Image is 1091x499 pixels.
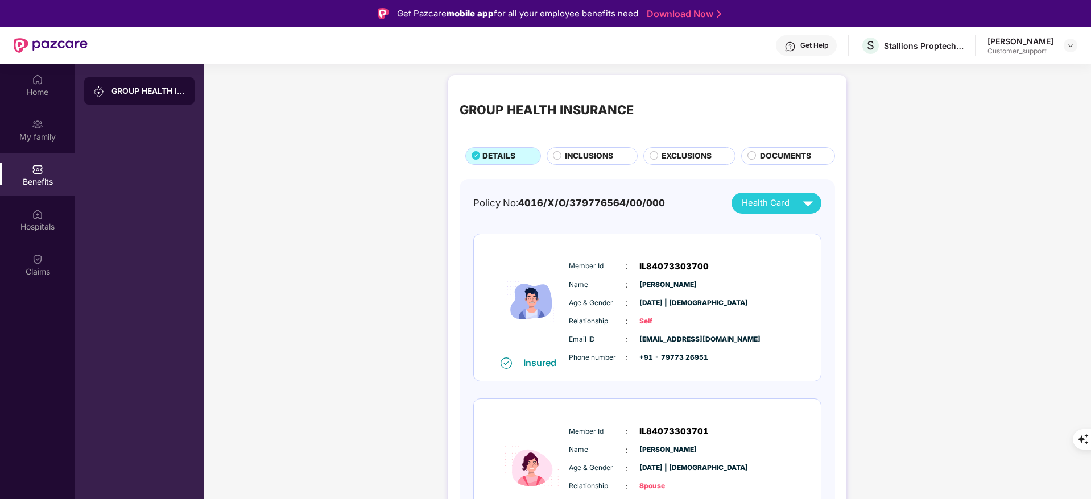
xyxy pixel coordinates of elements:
span: Phone number [569,352,626,363]
span: : [626,297,628,309]
span: [PERSON_NAME] [639,444,696,455]
div: Policy No: [473,196,665,210]
span: : [626,480,628,493]
img: Stroke [717,8,721,20]
span: : [626,333,628,346]
div: [PERSON_NAME] [987,36,1053,47]
img: svg+xml;base64,PHN2ZyB3aWR0aD0iMjAiIGhlaWdodD0iMjAiIHZpZXdCb3g9IjAgMCAyMCAyMCIgZmlsbD0ibm9uZSIgeG... [93,86,105,97]
span: Name [569,444,626,455]
span: +91 - 79773 26951 [639,352,696,363]
span: Member Id [569,426,626,437]
span: INCLUSIONS [565,150,613,163]
img: svg+xml;base64,PHN2ZyBpZD0iSG9zcGl0YWxzIiB4bWxucz0iaHR0cDovL3d3dy53My5vcmcvMjAwMC9zdmciIHdpZHRoPS... [32,209,43,220]
img: svg+xml;base64,PHN2ZyBpZD0iQmVuZWZpdHMiIHhtbG5zPSJodHRwOi8vd3d3LnczLm9yZy8yMDAwL3N2ZyIgd2lkdGg9Ij... [32,164,43,175]
img: svg+xml;base64,PHN2ZyBpZD0iRHJvcGRvd24tMzJ4MzIiIHhtbG5zPSJodHRwOi8vd3d3LnczLm9yZy8yMDAwL3N2ZyIgd2... [1066,41,1075,50]
span: Health Card [742,197,790,210]
span: DETAILS [482,150,515,163]
div: Get Pazcare for all your employee benefits need [397,7,638,20]
span: 4016/X/O/379776564/00/000 [518,197,665,209]
button: Health Card [732,193,821,214]
div: Customer_support [987,47,1053,56]
span: [EMAIL_ADDRESS][DOMAIN_NAME] [639,334,696,345]
span: Age & Gender [569,463,626,473]
strong: mobile app [447,8,494,19]
span: IL84073303701 [639,425,709,438]
img: Logo [378,8,389,19]
span: Email ID [569,334,626,345]
span: Self [639,316,696,327]
img: svg+xml;base64,PHN2ZyB3aWR0aD0iMjAiIGhlaWdodD0iMjAiIHZpZXdCb3g9IjAgMCAyMCAyMCIgZmlsbD0ibm9uZSIgeG... [32,119,43,130]
img: svg+xml;base64,PHN2ZyBpZD0iSGVscC0zMngzMiIgeG1sbnM9Imh0dHA6Ly93d3cudzMub3JnLzIwMDAvc3ZnIiB3aWR0aD... [784,41,796,52]
span: : [626,315,628,327]
div: Stallions Proptech Solutions Private Limited [884,40,964,51]
span: : [626,278,628,291]
span: Age & Gender [569,298,626,309]
span: : [626,444,628,456]
div: GROUP HEALTH INSURANCE [111,85,185,97]
span: : [626,351,628,364]
span: [DATE] | [DEMOGRAPHIC_DATA] [639,463,696,473]
img: New Pazcare Logo [14,38,88,53]
img: svg+xml;base64,PHN2ZyB4bWxucz0iaHR0cDovL3d3dy53My5vcmcvMjAwMC9zdmciIHZpZXdCb3g9IjAgMCAyNCAyNCIgd2... [798,193,818,213]
div: GROUP HEALTH INSURANCE [460,100,634,119]
img: svg+xml;base64,PHN2ZyB4bWxucz0iaHR0cDovL3d3dy53My5vcmcvMjAwMC9zdmciIHdpZHRoPSIxNiIgaGVpZ2h0PSIxNi... [501,357,512,369]
span: EXCLUSIONS [662,150,712,163]
img: icon [498,246,566,357]
span: Spouse [639,481,696,492]
span: [PERSON_NAME] [639,280,696,290]
span: Member Id [569,261,626,272]
span: Relationship [569,316,626,327]
span: : [626,260,628,272]
span: : [626,425,628,438]
div: Get Help [800,41,828,50]
a: Download Now [647,8,718,20]
span: IL84073303700 [639,260,709,273]
img: svg+xml;base64,PHN2ZyBpZD0iQ2xhaW0iIHhtbG5zPSJodHRwOi8vd3d3LnczLm9yZy8yMDAwL3N2ZyIgd2lkdGg9IjIwIi... [32,253,43,265]
span: Relationship [569,481,626,492]
img: svg+xml;base64,PHN2ZyBpZD0iSG9tZSIgeG1sbnM9Imh0dHA6Ly93d3cudzMub3JnLzIwMDAvc3ZnIiB3aWR0aD0iMjAiIG... [32,74,43,85]
div: Insured [523,357,563,368]
span: Name [569,280,626,290]
span: : [626,462,628,475]
span: S [867,39,874,52]
span: [DATE] | [DEMOGRAPHIC_DATA] [639,298,696,309]
span: DOCUMENTS [760,150,811,163]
